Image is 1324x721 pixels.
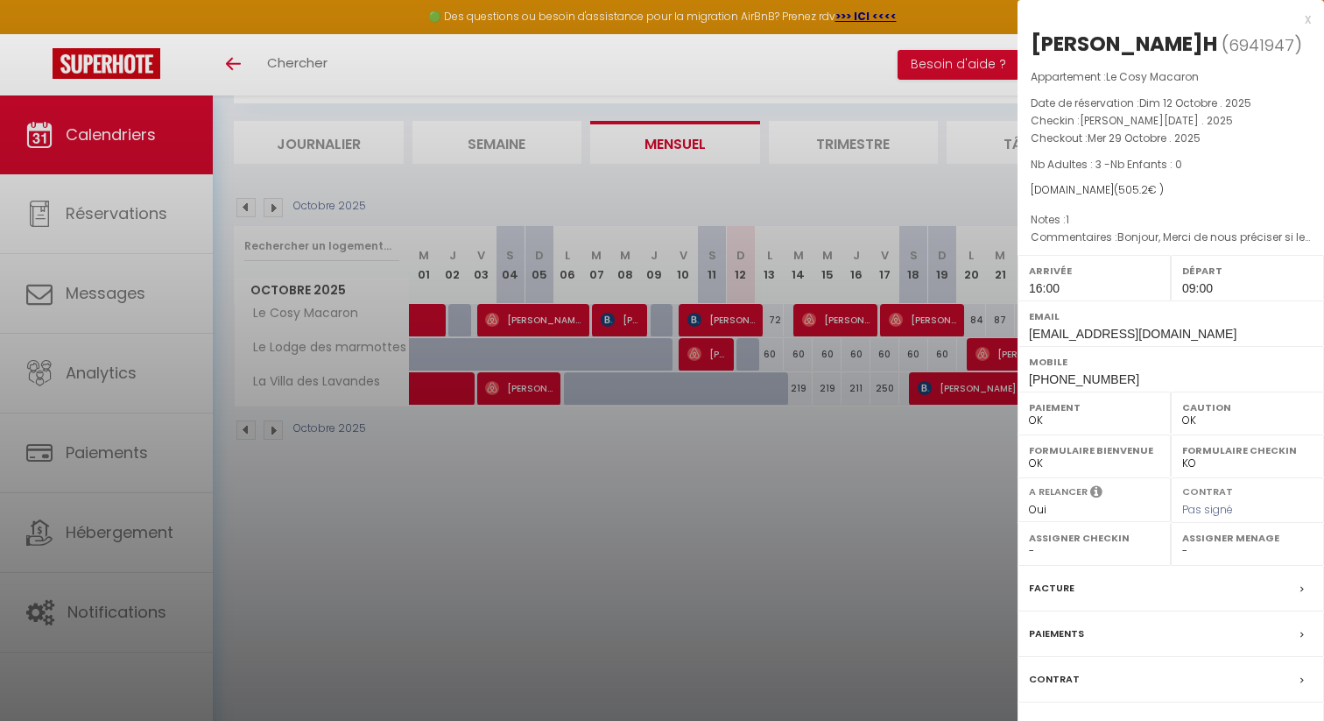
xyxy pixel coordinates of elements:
span: 505.2 [1118,182,1148,197]
label: Assigner Menage [1182,529,1313,547]
span: 6941947 [1229,34,1294,56]
span: Dim 12 Octobre . 2025 [1139,95,1251,110]
label: A relancer [1029,484,1088,499]
span: Nb Adultes : 3 - [1031,157,1182,172]
span: [PHONE_NUMBER] [1029,372,1139,386]
span: Nb Enfants : 0 [1110,157,1182,172]
p: Appartement : [1031,68,1311,86]
p: Notes : [1031,211,1311,229]
label: Paiements [1029,625,1084,643]
p: Date de réservation : [1031,95,1311,112]
span: 16:00 [1029,281,1060,295]
label: Formulaire Checkin [1182,442,1313,459]
label: Mobile [1029,353,1313,371]
span: 09:00 [1182,281,1213,295]
p: Checkin : [1031,112,1311,130]
div: [DOMAIN_NAME] [1031,182,1311,199]
label: Contrat [1182,484,1233,496]
span: [EMAIL_ADDRESS][DOMAIN_NAME] [1029,327,1236,341]
p: Checkout : [1031,130,1311,147]
div: [PERSON_NAME]H [1031,30,1217,58]
label: Formulaire Bienvenue [1029,442,1159,459]
span: Le Cosy Macaron [1106,69,1199,84]
span: [PERSON_NAME][DATE] . 2025 [1080,113,1233,128]
label: Email [1029,307,1313,325]
span: ( ) [1222,32,1302,57]
label: Arrivée [1029,262,1159,279]
span: ( € ) [1114,182,1164,197]
label: Paiement [1029,399,1159,416]
i: Sélectionner OUI si vous souhaiter envoyer les séquences de messages post-checkout [1090,484,1102,504]
div: x [1018,9,1311,30]
label: Assigner Checkin [1029,529,1159,547]
label: Facture [1029,579,1074,597]
p: Commentaires : [1031,229,1311,246]
label: Contrat [1029,670,1080,689]
span: Pas signé [1182,502,1233,517]
span: Mer 29 Octobre . 2025 [1088,131,1201,145]
label: Départ [1182,262,1313,279]
label: Caution [1182,399,1313,416]
span: 1 [1066,212,1069,227]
